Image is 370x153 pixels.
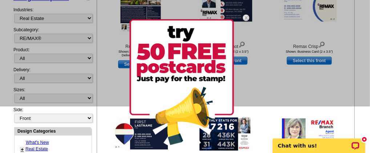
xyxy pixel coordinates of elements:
iframe: LiveChat chat widget [268,130,370,153]
img: closebutton.png [236,7,257,28]
img: RE/MAX Headshot Focus [282,118,337,150]
a: Real Estate [25,146,48,152]
a: What's New [26,140,49,145]
div: Side: [13,106,92,124]
div: Design Categories [15,128,92,134]
img: Remax Balloon [113,119,168,150]
a: + [21,146,24,152]
img: 50free.png [129,19,234,147]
